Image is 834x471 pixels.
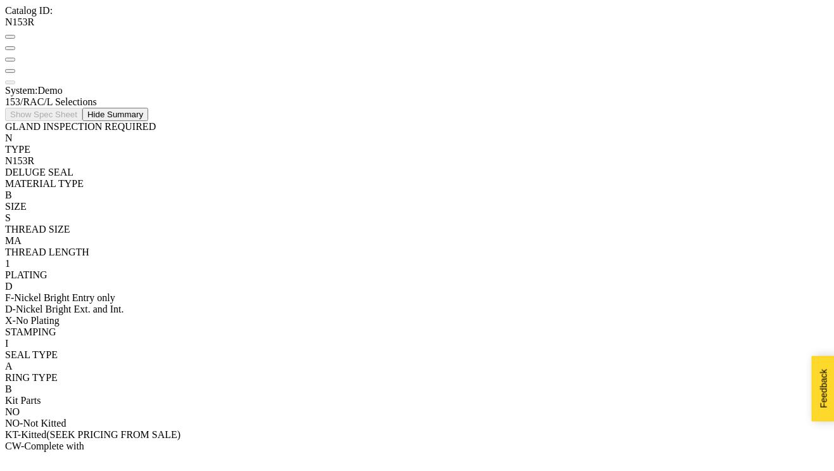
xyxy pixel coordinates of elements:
div: - Nickel Bright Entry only [5,292,829,304]
div: TYPE [5,144,829,167]
div: - Kitted(SEEK PRICING FROM SALE) [5,429,829,441]
div: I [5,338,829,349]
div: Kit Parts [5,395,829,418]
div: GLAND INSPECTION REQUIRED [5,121,829,144]
div: MA [5,235,829,247]
div: - No Plating [5,315,829,326]
span: D [5,304,13,314]
div: - Nickel Bright Ext. and Int. [5,304,829,315]
div: SIZE [5,201,829,224]
div: S [5,212,829,224]
span: X [5,315,13,326]
div: - Complete with [5,441,829,452]
div: - Not Kitted [5,418,829,429]
div: A [5,361,829,372]
div: N [5,132,829,144]
div: Catalog ID: [5,5,829,16]
span: KT [5,429,18,440]
span: NO [5,418,20,429]
div: DELUGE SEAL [5,167,829,178]
div: D [5,281,829,292]
div: RING TYPE [5,372,829,395]
div: B [5,384,829,395]
div: MATERIAL TYPE [5,178,829,201]
div: B [5,190,829,201]
div: NO [5,406,829,418]
div: 1 [5,258,829,269]
div: 153/RAC/L Selections [5,96,829,108]
div: N153R [5,155,829,167]
div: System: Demo [5,85,829,96]
span: CW [5,441,21,451]
button: Hide Summary [82,108,148,121]
div: PLATING [5,269,829,292]
div: THREAD SIZE [5,224,829,247]
button: Show Spec Sheet [5,108,82,121]
div: SEAL TYPE [5,349,829,372]
div: THREAD LENGTH [5,247,829,269]
span: F [5,292,11,303]
div: N153R [5,16,829,28]
div: STAMPING [5,326,829,349]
